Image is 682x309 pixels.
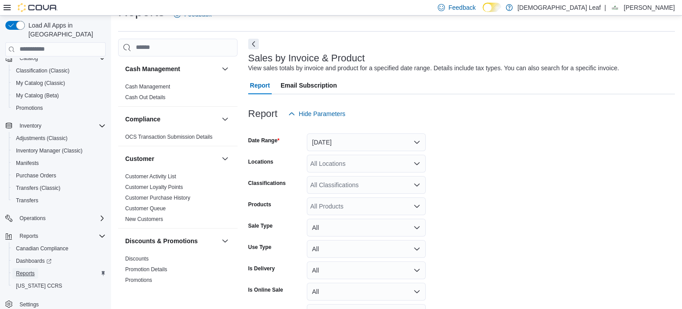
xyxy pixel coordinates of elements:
[125,256,149,262] a: Discounts
[248,137,280,144] label: Date Range
[12,103,106,113] span: Promotions
[16,282,62,289] span: [US_STATE] CCRS
[125,205,166,212] span: Customer Queue
[220,153,230,164] button: Customer
[9,182,109,194] button: Transfers (Classic)
[12,133,71,144] a: Adjustments (Classic)
[12,65,106,76] span: Classification (Classic)
[20,301,39,308] span: Settings
[248,64,619,73] div: View sales totals by invoice and product for a specified date range. Details include tax types. Y...
[517,2,601,13] p: [DEMOGRAPHIC_DATA] Leaf
[248,108,278,119] h3: Report
[12,256,55,266] a: Dashboards
[12,170,60,181] a: Purchase Orders
[20,55,38,62] span: Catalog
[2,230,109,242] button: Reports
[2,120,109,132] button: Inventory
[413,181,420,189] button: Open list of options
[16,270,35,277] span: Reports
[12,183,106,193] span: Transfers (Classic)
[125,173,176,180] span: Customer Activity List
[12,78,106,88] span: My Catalog (Classic)
[9,267,109,280] button: Reports
[118,253,238,289] div: Discounts & Promotions
[16,257,52,265] span: Dashboards
[16,92,59,99] span: My Catalog (Beta)
[125,94,166,101] span: Cash Out Details
[125,154,218,163] button: Customer
[12,145,106,156] span: Inventory Manager (Classic)
[9,144,109,157] button: Inventory Manager (Classic)
[125,205,166,212] a: Customer Queue
[25,21,106,39] span: Load All Apps in [GEOGRAPHIC_DATA]
[125,216,163,222] a: New Customers
[16,120,45,131] button: Inventory
[285,105,349,123] button: Hide Parameters
[9,132,109,144] button: Adjustments (Classic)
[9,64,109,77] button: Classification (Classic)
[248,201,271,208] label: Products
[9,89,109,102] button: My Catalog (Beta)
[125,184,183,190] a: Customer Loyalty Points
[16,120,106,131] span: Inventory
[624,2,675,13] p: [PERSON_NAME]
[16,213,49,224] button: Operations
[20,215,46,222] span: Operations
[125,277,152,283] a: Promotions
[9,255,109,267] a: Dashboards
[16,231,106,241] span: Reports
[12,158,42,169] a: Manifests
[125,216,163,223] span: New Customers
[12,195,42,206] a: Transfers
[125,237,198,245] h3: Discounts & Promotions
[125,237,218,245] button: Discounts & Promotions
[12,65,73,76] a: Classification (Classic)
[2,212,109,225] button: Operations
[125,134,213,140] a: OCS Transaction Submission Details
[12,145,86,156] a: Inventory Manager (Classic)
[248,158,274,165] label: Locations
[9,194,109,207] button: Transfers
[16,135,67,142] span: Adjustments (Classic)
[125,115,160,124] h3: Compliance
[307,283,426,301] button: All
[299,109,345,118] span: Hide Parameters
[20,233,38,240] span: Reports
[413,203,420,210] button: Open list of options
[125,194,190,201] span: Customer Purchase History
[18,3,58,12] img: Cova
[12,243,106,254] span: Canadian Compliance
[118,171,238,228] div: Customer
[604,2,606,13] p: |
[281,76,337,94] span: Email Subscription
[12,133,106,144] span: Adjustments (Classic)
[248,286,283,293] label: Is Online Sale
[125,184,183,191] span: Customer Loyalty Points
[16,185,60,192] span: Transfers (Classic)
[118,81,238,106] div: Cash Management
[16,213,106,224] span: Operations
[9,242,109,255] button: Canadian Compliance
[16,172,56,179] span: Purchase Orders
[610,2,620,13] div: Breeanne Ridge
[16,80,65,87] span: My Catalog (Classic)
[248,180,286,187] label: Classifications
[125,84,170,90] a: Cash Management
[9,102,109,114] button: Promotions
[125,154,154,163] h3: Customer
[125,266,167,273] span: Promotion Details
[125,115,218,124] button: Compliance
[12,281,106,291] span: Washington CCRS
[248,222,273,229] label: Sale Type
[12,268,38,279] a: Reports
[248,265,275,272] label: Is Delivery
[16,53,41,64] button: Catalog
[248,53,365,64] h3: Sales by Invoice & Product
[12,170,106,181] span: Purchase Orders
[220,114,230,124] button: Compliance
[250,76,270,94] span: Report
[16,245,68,252] span: Canadian Compliance
[12,78,69,88] a: My Catalog (Classic)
